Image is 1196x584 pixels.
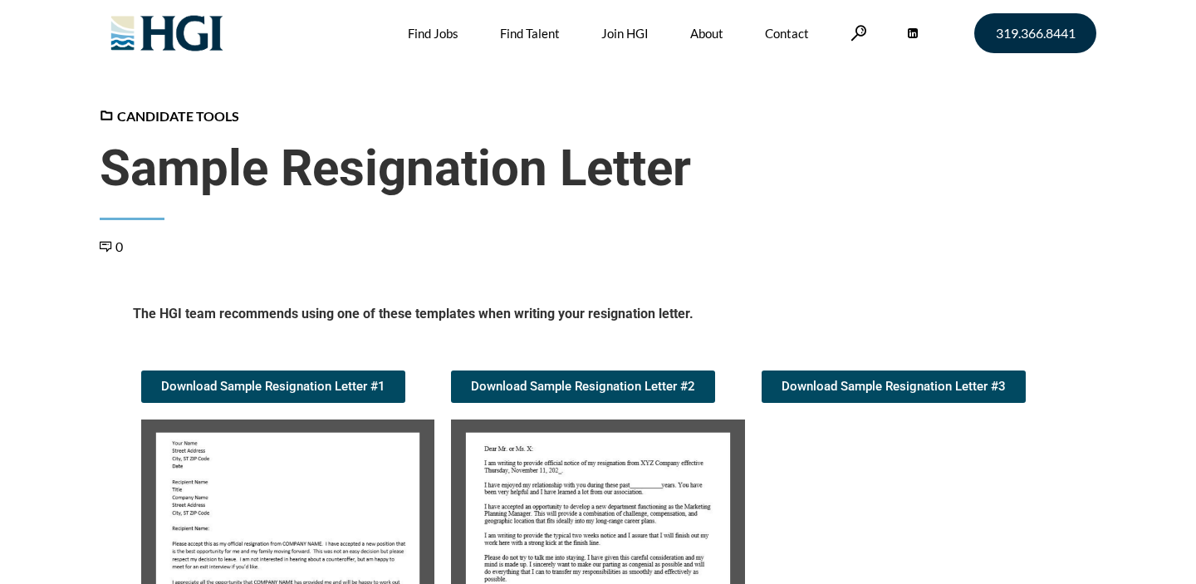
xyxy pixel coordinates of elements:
span: Sample Resignation Letter [100,139,1096,199]
span: Download Sample Resignation Letter #3 [782,380,1006,393]
a: Candidate Tools [100,108,239,124]
a: 0 [100,238,123,254]
a: Download Sample Resignation Letter #2 [451,371,715,403]
a: Download Sample Resignation Letter #1 [141,371,405,403]
span: Download Sample Resignation Letter #2 [471,380,695,393]
h5: The HGI team recommends using one of these templates when writing your resignation letter. [133,305,1063,329]
span: Download Sample Resignation Letter #1 [161,380,385,393]
a: 319.366.8441 [974,13,1096,53]
a: Search [850,25,867,41]
span: 319.366.8441 [996,27,1076,40]
a: Download Sample Resignation Letter #3 [762,371,1026,403]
